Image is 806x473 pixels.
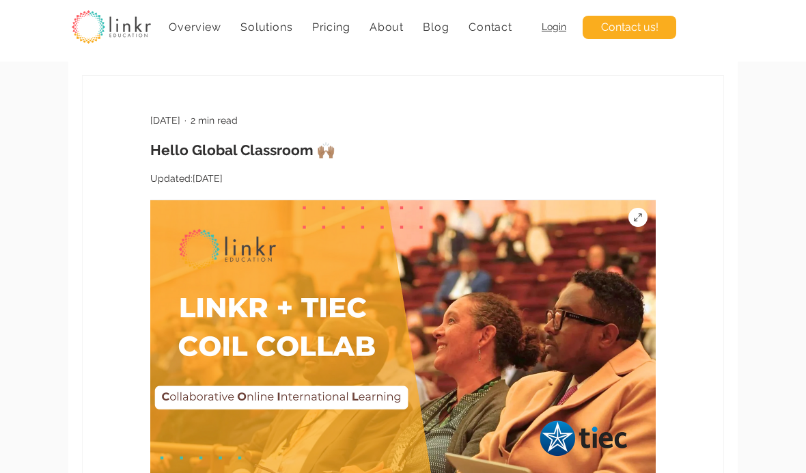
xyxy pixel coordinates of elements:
span: Blog [423,21,449,33]
a: Contact [462,14,519,40]
span: Aug 21 [150,115,180,126]
p: Updated: [150,172,656,186]
a: Pricing [305,14,357,40]
span: About [370,21,404,33]
a: Overview [162,14,228,40]
button: Expand image [628,208,648,227]
h1: Hello Global Classroom 🙌🏽 [150,140,656,160]
div: About [363,14,411,40]
span: Pricing [312,21,350,33]
span: Aug 25 [193,173,223,184]
nav: Site [162,14,519,40]
span: 2 min read [191,115,238,126]
a: Blog [416,14,456,40]
span: Overview [169,21,221,33]
a: Contact us! [583,16,676,39]
img: linkr_logo_transparentbg.png [72,10,151,44]
a: Login [542,21,566,32]
span: Contact [469,21,512,33]
span: Solutions [240,21,292,33]
span: Contact us! [601,20,658,35]
div: Solutions [234,14,300,40]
